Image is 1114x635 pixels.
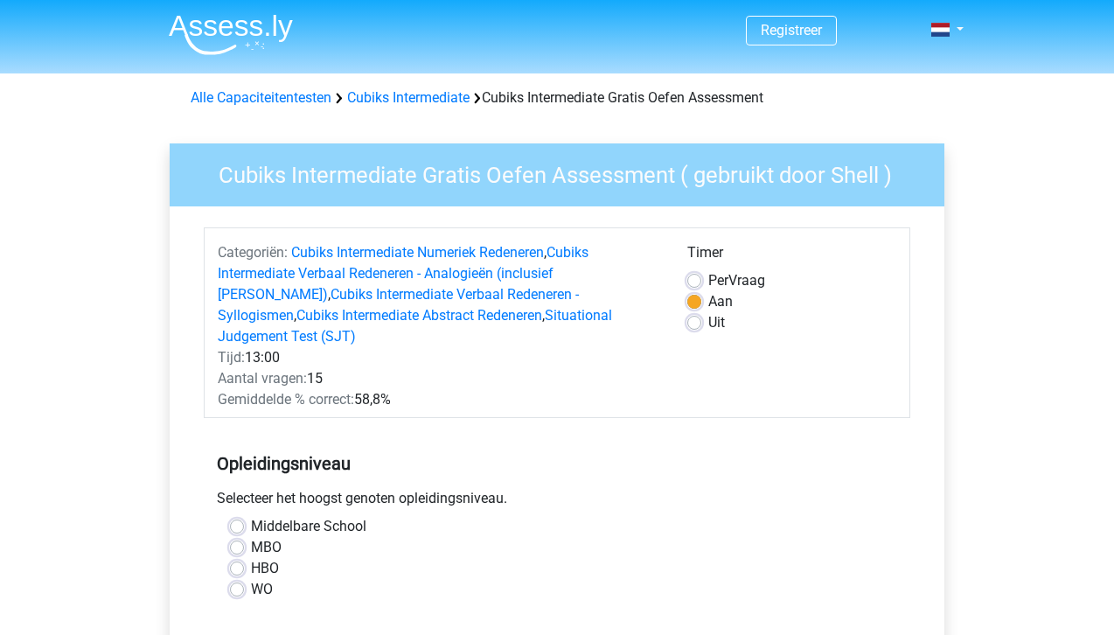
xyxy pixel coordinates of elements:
[687,242,896,270] div: Timer
[217,446,897,481] h5: Opleidingsniveau
[218,244,288,261] span: Categoriën:
[169,14,293,55] img: Assessly
[205,347,674,368] div: 13:00
[708,291,733,312] label: Aan
[708,312,725,333] label: Uit
[291,244,544,261] a: Cubiks Intermediate Numeriek Redeneren
[191,89,331,106] a: Alle Capaciteitentesten
[218,349,245,366] span: Tijd:
[347,89,470,106] a: Cubiks Intermediate
[205,242,674,347] div: , , , ,
[218,244,588,303] a: Cubiks Intermediate Verbaal Redeneren - Analogieën (inclusief [PERSON_NAME])
[251,537,282,558] label: MBO
[204,488,910,516] div: Selecteer het hoogst genoten opleidingsniveau.
[198,155,931,189] h3: Cubiks Intermediate Gratis Oefen Assessment ( gebruikt door Shell )
[184,87,930,108] div: Cubiks Intermediate Gratis Oefen Assessment
[218,286,579,324] a: Cubiks Intermediate Verbaal Redeneren - Syllogismen
[251,558,279,579] label: HBO
[218,370,307,387] span: Aantal vragen:
[708,272,728,289] span: Per
[251,579,273,600] label: WO
[205,368,674,389] div: 15
[251,516,366,537] label: Middelbare School
[296,307,542,324] a: Cubiks Intermediate Abstract Redeneren
[218,391,354,408] span: Gemiddelde % correct:
[205,389,674,410] div: 58,8%
[708,270,765,291] label: Vraag
[761,22,822,38] a: Registreer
